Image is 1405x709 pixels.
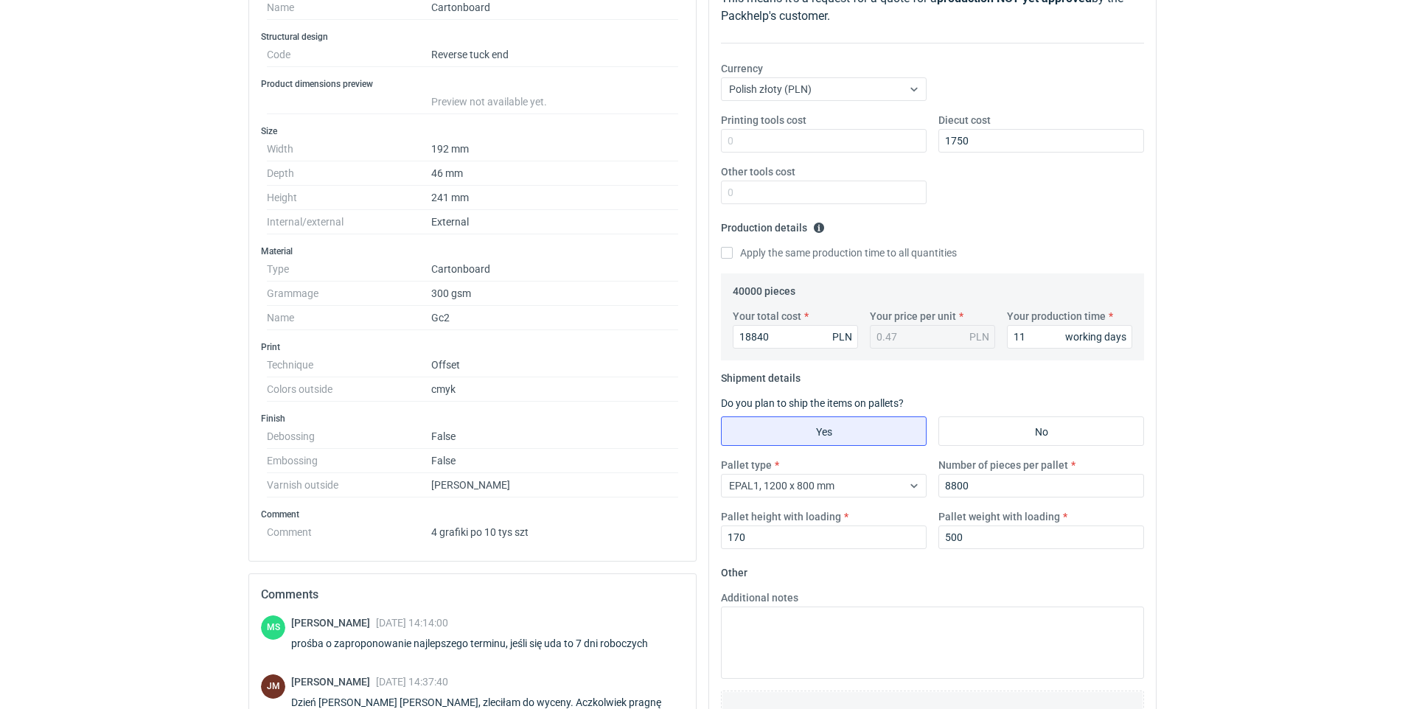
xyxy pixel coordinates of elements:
label: Pallet weight with loading [938,509,1060,524]
input: 0 [938,525,1144,549]
legend: 40000 pieces [733,279,795,297]
span: EPAL1, 1200 x 800 mm [729,480,834,492]
dd: Offset [431,353,678,377]
dd: 241 mm [431,186,678,210]
dt: Comment [267,520,431,538]
dt: Code [267,43,431,67]
div: PLN [969,329,989,344]
h3: Material [261,245,684,257]
input: 0 [938,129,1144,153]
legend: Shipment details [721,366,801,384]
input: 0 [938,474,1144,497]
label: Number of pieces per pallet [938,458,1068,472]
h3: Product dimensions preview [261,78,684,90]
dt: Width [267,137,431,161]
dd: 4 grafiki po 10 tys szt [431,520,678,538]
label: Your price per unit [870,309,956,324]
label: Currency [721,61,763,76]
div: prośba o zaproponowanie najlepszego terminu, jeśli się uda to 7 dni roboczych [291,636,666,651]
dt: Grammage [267,282,431,306]
dd: [PERSON_NAME] [431,473,678,497]
h3: Print [261,341,684,353]
span: Preview not available yet. [431,96,547,108]
legend: Other [721,561,747,579]
dt: Height [267,186,431,210]
h3: Size [261,125,684,137]
label: Printing tools cost [721,113,806,128]
div: PLN [832,329,852,344]
dd: 192 mm [431,137,678,161]
input: 0 [721,181,927,204]
div: Maciej Sikora [261,615,285,640]
dt: Technique [267,353,431,377]
h3: Comment [261,509,684,520]
dd: External [431,210,678,234]
input: 0 [721,129,927,153]
div: working days [1065,329,1126,344]
dd: Gc2 [431,306,678,330]
label: Pallet type [721,458,772,472]
input: 0 [721,525,927,549]
h2: Comments [261,586,684,604]
dt: Internal/external [267,210,431,234]
legend: Production details [721,216,825,234]
label: No [938,416,1144,446]
dd: 300 gsm [431,282,678,306]
dt: Type [267,257,431,282]
dd: Cartonboard [431,257,678,282]
label: Do you plan to ship the items on pallets? [721,397,904,409]
dt: Name [267,306,431,330]
span: [PERSON_NAME] [291,617,376,629]
label: Additional notes [721,590,798,605]
figcaption: JM [261,674,285,699]
span: [DATE] 14:14:00 [376,617,448,629]
dt: Colors outside [267,377,431,402]
dt: Varnish outside [267,473,431,497]
dd: 46 mm [431,161,678,186]
dt: Debossing [267,425,431,449]
dt: Embossing [267,449,431,473]
figcaption: MS [261,615,285,640]
dt: Depth [267,161,431,186]
dd: Reverse tuck end [431,43,678,67]
dd: False [431,449,678,473]
label: Other tools cost [721,164,795,179]
label: Diecut cost [938,113,991,128]
input: 0 [1007,325,1132,349]
label: Your total cost [733,309,801,324]
label: Yes [721,416,927,446]
span: Polish złoty (PLN) [729,83,812,95]
label: Pallet height with loading [721,509,841,524]
input: 0 [733,325,858,349]
span: [PERSON_NAME] [291,676,376,688]
dd: False [431,425,678,449]
dd: cmyk [431,377,678,402]
div: JOANNA MOCZAŁA [261,674,285,699]
label: Apply the same production time to all quantities [721,245,957,260]
h3: Structural design [261,31,684,43]
span: [DATE] 14:37:40 [376,676,448,688]
h3: Finish [261,413,684,425]
label: Your production time [1007,309,1106,324]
